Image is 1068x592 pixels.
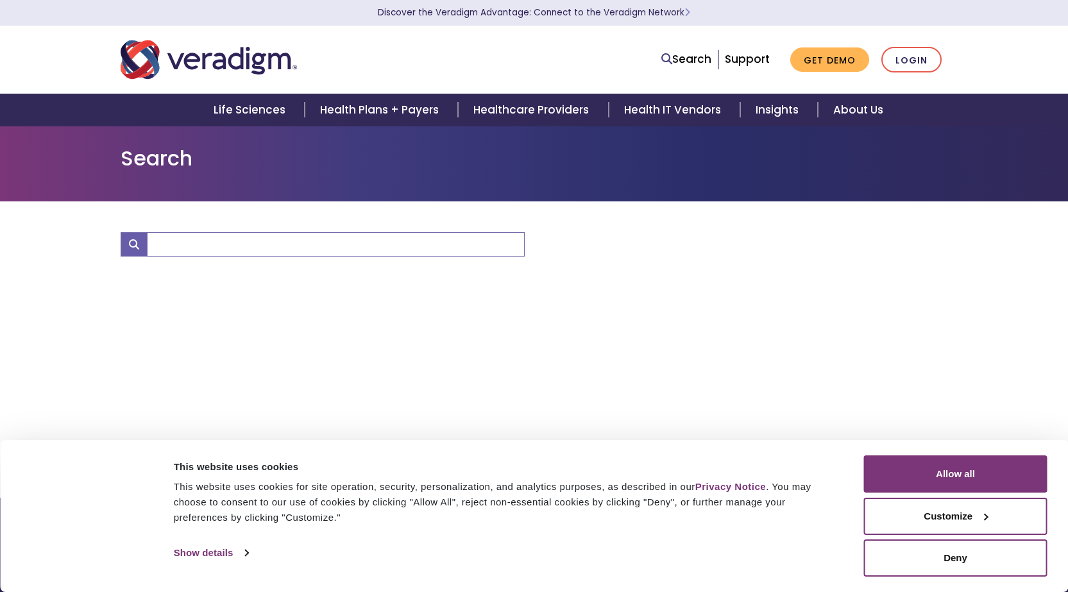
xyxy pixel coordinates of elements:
a: Privacy Notice [695,481,766,492]
a: Discover the Veradigm Advantage: Connect to the Veradigm NetworkLearn More [378,6,690,19]
h1: Search [121,146,948,171]
img: Veradigm logo [121,38,297,81]
a: Support [725,51,770,67]
a: Insights [740,94,818,126]
span: Learn More [684,6,690,19]
a: Healthcare Providers [458,94,608,126]
input: Search [147,232,525,257]
a: Get Demo [790,47,869,72]
a: Login [881,47,942,73]
a: Show details [174,543,248,562]
div: This website uses cookies [174,459,835,475]
a: Life Sciences [198,94,305,126]
a: Health Plans + Payers [305,94,458,126]
a: About Us [818,94,899,126]
a: Health IT Vendors [609,94,740,126]
button: Customize [864,498,1047,535]
a: Search [661,51,711,68]
div: This website uses cookies for site operation, security, personalization, and analytics purposes, ... [174,479,835,525]
button: Allow all [864,455,1047,493]
button: Deny [864,539,1047,577]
